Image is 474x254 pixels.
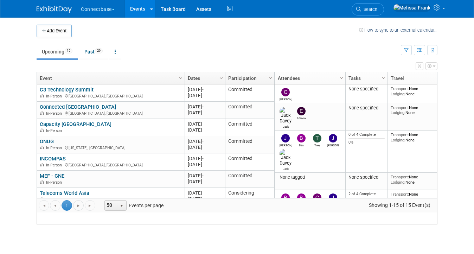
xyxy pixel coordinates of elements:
[295,142,308,147] div: Ben Edmond
[225,171,274,188] td: Committed
[65,48,72,53] span: 15
[391,72,439,84] a: Travel
[391,132,409,137] span: Transport:
[218,72,225,83] a: Column Settings
[188,179,222,185] div: [DATE]
[391,86,409,91] span: Transport:
[348,132,385,137] div: 0 of 4 Complete
[348,192,385,197] div: 2 of 4 Complete
[40,121,111,127] a: Capacity [GEOGRAPHIC_DATA]
[329,193,337,202] img: John Reumann
[188,110,222,116] div: [DATE]
[391,110,405,115] span: Lodging:
[41,203,47,209] span: Go to the first page
[96,200,171,211] span: Events per page
[391,197,405,202] span: Lodging:
[202,156,204,161] span: -
[280,149,292,166] img: Jack Davey
[361,7,377,12] span: Search
[391,86,441,96] div: None None
[218,75,224,81] span: Column Settings
[46,163,64,167] span: In-Person
[40,145,181,151] div: [US_STATE], [GEOGRAPHIC_DATA]
[79,45,108,58] a: Past29
[281,88,290,96] img: Carmine Caporelli
[225,102,274,119] td: Committed
[188,72,220,84] a: Dates
[40,94,44,97] img: In-Person Event
[40,196,181,202] div: [GEOGRAPHIC_DATA], [GEOGRAPHIC_DATA]
[391,105,409,110] span: Transport:
[280,96,292,101] div: Carmine Caporelli
[188,190,222,196] div: [DATE]
[391,91,405,96] span: Lodging:
[348,140,385,145] div: 0%
[40,180,44,184] img: In-Person Event
[225,119,274,136] td: Committed
[313,134,321,142] img: Trey Willis
[267,72,275,83] a: Column Settings
[202,87,204,92] span: -
[225,136,274,153] td: Committed
[281,134,290,142] img: John Giblin
[73,200,84,211] a: Go to the next page
[40,197,44,201] img: In-Person Event
[436,72,444,83] a: Column Settings
[188,121,222,127] div: [DATE]
[393,4,431,12] img: Melissa Frank
[37,6,72,13] img: ExhibitDay
[352,3,384,15] a: Search
[280,142,292,147] div: John Giblin
[62,200,72,211] span: 1
[40,128,44,132] img: In-Person Event
[280,166,292,171] div: Jack Davey
[391,180,405,185] span: Lodging:
[225,153,274,171] td: Committed
[40,163,44,166] img: In-Person Event
[188,104,222,110] div: [DATE]
[380,72,388,83] a: Column Settings
[46,94,64,99] span: In-Person
[202,190,204,196] span: -
[40,93,181,99] div: [GEOGRAPHIC_DATA], [GEOGRAPHIC_DATA]
[327,142,339,147] div: James Grant
[391,192,441,202] div: None 10 Reservations
[39,200,49,211] a: Go to the first page
[281,193,290,202] img: Brian Maggiacomo
[280,124,292,128] div: Jack Davey
[278,72,341,84] a: Attendees
[391,192,409,197] span: Transport:
[359,27,437,33] a: How to sync to an external calendar...
[329,134,337,142] img: James Grant
[391,174,441,185] div: None None
[391,138,405,142] span: Lodging:
[76,203,81,209] span: Go to the next page
[391,174,409,179] span: Transport:
[40,104,116,110] a: Connected [GEOGRAPHIC_DATA]
[297,193,306,202] img: Brian Duffner
[297,107,306,115] img: Edison Smith-Stubbs
[297,134,306,142] img: Ben Edmond
[202,139,204,144] span: -
[348,174,385,180] div: None specified
[268,75,273,81] span: Column Settings
[40,87,94,93] a: C3 Technology Summit
[338,72,346,83] a: Column Settings
[188,155,222,161] div: [DATE]
[40,162,181,168] div: [GEOGRAPHIC_DATA], [GEOGRAPHIC_DATA]
[85,200,95,211] a: Go to the last page
[40,110,181,116] div: [GEOGRAPHIC_DATA], [GEOGRAPHIC_DATA]
[188,196,222,202] div: [DATE]
[46,111,64,116] span: In-Person
[46,180,64,185] span: In-Person
[295,115,308,120] div: Edison Smith-Stubbs
[105,201,117,210] span: 50
[311,142,324,147] div: Trey Willis
[202,173,204,178] span: -
[40,111,44,115] img: In-Person Event
[188,127,222,133] div: [DATE]
[40,155,66,162] a: INCOMPAS
[339,75,344,81] span: Column Settings
[46,128,64,133] span: In-Person
[188,161,222,167] div: [DATE]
